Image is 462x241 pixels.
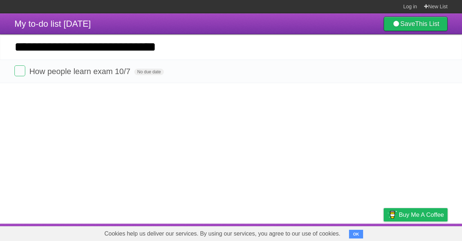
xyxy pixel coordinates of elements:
span: Cookies help us deliver our services. By using our services, you agree to our use of cookies. [97,227,348,241]
a: Buy me a coffee [384,208,448,221]
span: How people learn exam 10/7 [29,67,132,76]
a: Privacy [374,225,393,239]
b: This List [415,20,439,27]
a: Suggest a feature [402,225,448,239]
a: SaveThis List [384,17,448,31]
label: Done [14,65,25,76]
img: Buy me a coffee [387,208,397,221]
a: Developers [311,225,341,239]
button: OK [349,230,363,238]
span: Buy me a coffee [399,208,444,221]
span: No due date [134,69,164,75]
a: Terms [350,225,366,239]
a: About [288,225,303,239]
span: My to-do list [DATE] [14,19,91,29]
